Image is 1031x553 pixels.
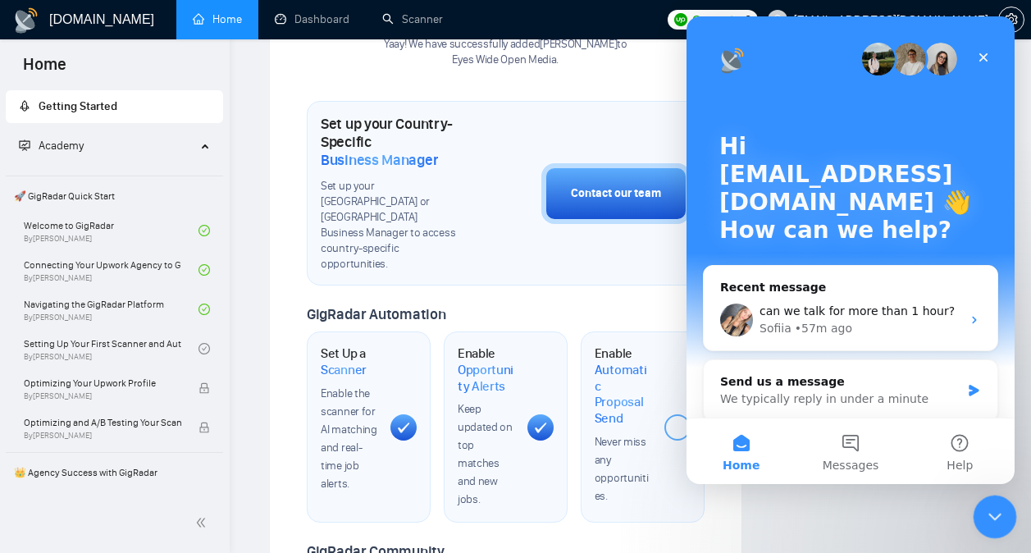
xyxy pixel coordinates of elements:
[19,100,30,112] span: rocket
[24,431,181,441] span: By [PERSON_NAME]
[999,13,1024,26] span: setting
[541,163,691,224] button: Contact our team
[382,12,443,26] a: searchScanner
[24,375,181,391] span: Optimizing Your Upwork Profile
[595,435,649,503] span: Never miss any opportunities.
[198,225,210,236] span: check-circle
[24,291,198,327] a: Navigating the GigRadar PlatformBy[PERSON_NAME]
[24,391,181,401] span: By [PERSON_NAME]
[321,151,438,169] span: Business Manager
[998,7,1024,33] button: setting
[39,99,117,113] span: Getting Started
[6,90,223,123] li: Getting Started
[19,139,30,151] span: fund-projection-screen
[384,37,627,68] div: Yaay! We have successfully added [PERSON_NAME] to
[321,179,459,272] span: Set up your [GEOGRAPHIC_DATA] or [GEOGRAPHIC_DATA] Business Manager to access country-specific op...
[24,213,198,249] a: Welcome to GigRadarBy[PERSON_NAME]
[674,13,687,26] img: upwork-logo.png
[275,12,349,26] a: dashboardDashboard
[24,331,198,367] a: Setting Up Your First Scanner and Auto-BidderBy[PERSON_NAME]
[772,14,783,25] span: user
[198,264,210,276] span: check-circle
[24,414,181,431] span: Optimizing and A/B Testing Your Scanner for Better Results
[198,382,210,394] span: lock
[458,402,513,506] span: Keep updated on top matches and new jobs.
[321,345,377,377] h1: Set Up a
[745,11,751,29] span: 0
[571,185,661,203] div: Contact our team
[687,16,1015,484] iframe: Intercom live chat
[198,422,210,433] span: lock
[458,345,514,394] h1: Enable
[692,11,741,29] span: Connects:
[321,115,459,169] h1: Set up your Country-Specific
[24,252,198,288] a: Connecting Your Upwork Agency to GigRadarBy[PERSON_NAME]
[321,386,377,491] span: Enable the scanner for AI matching and real-time job alerts.
[198,304,210,315] span: check-circle
[39,139,84,153] span: Academy
[19,139,84,153] span: Academy
[13,7,39,34] img: logo
[595,345,651,426] h1: Enable
[307,305,445,323] span: GigRadar Automation
[384,53,627,68] p: Eyes Wide Open Media .
[974,496,1017,539] iframe: Intercom live chat
[321,362,367,378] span: Scanner
[198,343,210,354] span: check-circle
[595,362,651,427] span: Automatic Proposal Send
[195,514,212,531] span: double-left
[7,180,221,213] span: 🚀 GigRadar Quick Start
[10,53,80,87] span: Home
[998,13,1024,26] a: setting
[193,12,242,26] a: homeHome
[7,456,221,489] span: 👑 Agency Success with GigRadar
[458,362,514,394] span: Opportunity Alerts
